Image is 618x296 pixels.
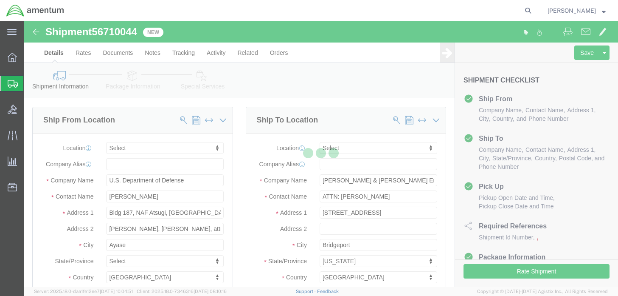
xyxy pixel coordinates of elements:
span: [DATE] 08:10:16 [194,289,227,294]
span: Server: 2025.18.0-daa1fe12ee7 [34,289,133,294]
span: Client: 2025.18.0-7346316 [137,289,227,294]
a: Feedback [317,289,339,294]
span: [DATE] 10:04:51 [100,289,133,294]
button: [PERSON_NAME] [547,6,606,16]
span: Copyright © [DATE]-[DATE] Agistix Inc., All Rights Reserved [477,288,608,295]
a: Support [296,289,317,294]
img: logo [6,4,65,17]
span: Joshua Keller [548,6,596,15]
